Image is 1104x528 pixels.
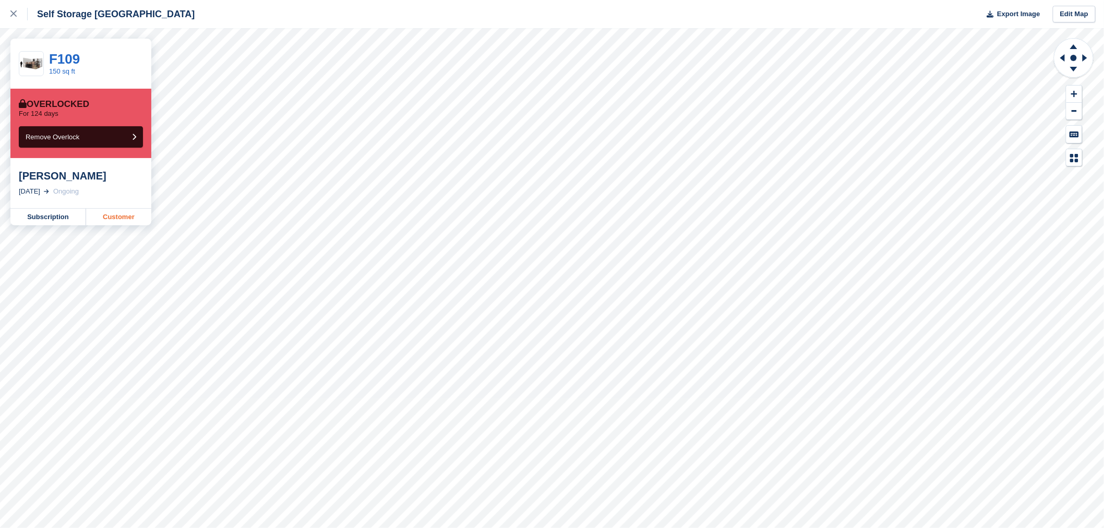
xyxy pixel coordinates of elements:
[44,189,49,194] img: arrow-right-light-icn-cde0832a797a2874e46488d9cf13f60e5c3a73dbe684e267c42b8395dfbc2abf.svg
[1053,6,1096,23] a: Edit Map
[19,126,143,148] button: Remove Overlock
[981,6,1040,23] button: Export Image
[26,133,79,141] span: Remove Overlock
[49,51,80,67] a: F109
[1066,126,1082,143] button: Keyboard Shortcuts
[1066,103,1082,120] button: Zoom Out
[49,67,75,75] a: 150 sq ft
[19,55,43,73] img: 150-sqft-unit.jpg
[19,110,58,118] p: For 124 days
[86,209,151,225] a: Customer
[19,170,143,182] div: [PERSON_NAME]
[19,99,89,110] div: Overlocked
[1066,86,1082,103] button: Zoom In
[997,9,1040,19] span: Export Image
[28,8,195,20] div: Self Storage [GEOGRAPHIC_DATA]
[1066,149,1082,166] button: Map Legend
[10,209,86,225] a: Subscription
[19,186,40,197] div: [DATE]
[53,186,79,197] div: Ongoing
